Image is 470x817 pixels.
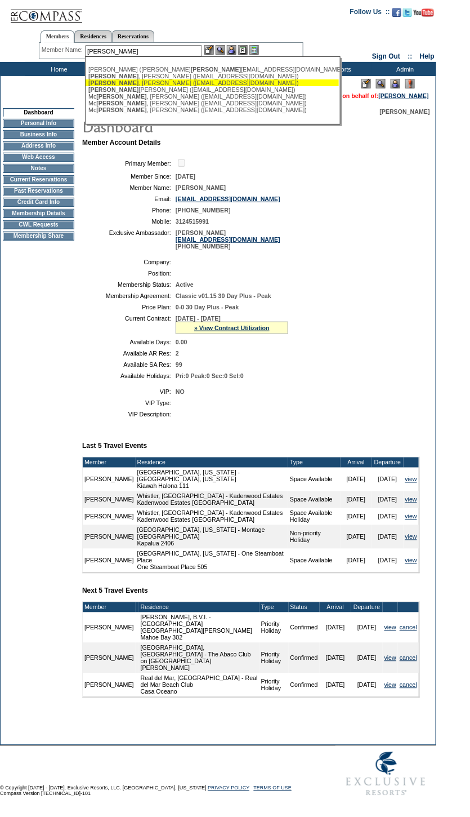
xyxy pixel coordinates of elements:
[254,785,292,791] a: TERMS OF USE
[405,496,417,503] a: view
[341,458,372,468] td: Arrival
[289,602,320,612] td: Status
[320,612,351,643] td: [DATE]
[139,673,259,697] td: Real del Mar, [GEOGRAPHIC_DATA] - Real del Mar Beach Club Casa Oceano
[87,304,171,310] td: Price Plan:
[139,612,259,643] td: [PERSON_NAME], B.V.I. - [GEOGRAPHIC_DATA] [GEOGRAPHIC_DATA][PERSON_NAME] Mahoe Bay 302
[83,458,136,468] td: Member
[191,66,241,73] span: [PERSON_NAME]
[176,207,231,214] span: [PHONE_NUMBER]
[83,508,136,525] td: [PERSON_NAME]
[83,525,136,549] td: [PERSON_NAME]
[87,218,171,225] td: Mobile:
[176,281,194,288] span: Active
[341,549,372,572] td: [DATE]
[403,11,412,18] a: Follow us on Twitter
[136,491,289,508] td: Whistler, [GEOGRAPHIC_DATA] - Kadenwood Estates Kadenwood Estates [GEOGRAPHIC_DATA]
[82,442,147,450] b: Last 5 Travel Events
[176,173,195,180] span: [DATE]
[420,52,435,60] a: Help
[176,315,221,322] span: [DATE] - [DATE]
[341,525,372,549] td: [DATE]
[82,587,148,595] b: Next 5 Travel Events
[88,79,336,86] div: , [PERSON_NAME] ([EMAIL_ADDRESS][DOMAIN_NAME])
[3,119,74,128] td: Personal Info
[405,557,417,564] a: view
[400,624,417,631] a: cancel
[136,468,289,491] td: [GEOGRAPHIC_DATA], [US_STATE] - [GEOGRAPHIC_DATA], [US_STATE] Kiawah Halona 111
[42,45,85,55] div: Member Name:
[371,62,436,76] td: Admin
[87,281,171,288] td: Membership Status:
[238,45,248,55] img: Reservations
[74,30,112,42] a: Residences
[288,458,341,468] td: Type
[194,325,270,331] a: » View Contract Utilization
[351,643,383,673] td: [DATE]
[372,468,404,491] td: [DATE]
[83,643,136,673] td: [PERSON_NAME]
[83,491,136,508] td: [PERSON_NAME]
[350,7,390,20] td: Follow Us ::
[3,232,74,241] td: Membership Share
[351,673,383,697] td: [DATE]
[259,602,289,612] td: Type
[216,45,225,55] img: View
[384,682,396,689] a: view
[288,525,341,549] td: Non-priority Holiday
[96,100,146,106] span: [PERSON_NAME]
[405,513,417,520] a: view
[88,66,336,73] div: [PERSON_NAME] ([PERSON_NAME] [EMAIL_ADDRESS][DOMAIN_NAME])
[176,350,179,357] span: 2
[136,458,289,468] td: Residence
[408,52,413,60] span: ::
[136,549,289,572] td: [GEOGRAPHIC_DATA], [US_STATE] - One Steamboat Place One Steamboat Place 505
[83,602,136,612] td: Member
[392,11,401,18] a: Become our fan on Facebook
[320,673,351,697] td: [DATE]
[82,139,161,146] b: Member Account Details
[96,93,146,100] span: [PERSON_NAME]
[88,73,138,79] span: [PERSON_NAME]
[176,388,185,395] span: NO
[176,292,271,299] span: Classic v01.15 30 Day Plus - Peak
[3,108,74,117] td: Dashboard
[405,79,415,88] img: Log Concern/Member Elevation
[351,602,383,612] td: Departure
[3,175,74,184] td: Current Reservations
[176,196,280,202] a: [EMAIL_ADDRESS][DOMAIN_NAME]
[372,458,404,468] td: Departure
[372,491,404,508] td: [DATE]
[176,339,187,345] span: 0.00
[83,673,136,697] td: [PERSON_NAME]
[139,602,259,612] td: Residence
[176,304,239,310] span: 0-0 30 Day Plus - Peak
[288,549,341,572] td: Space Available
[87,361,171,368] td: Available SA Res:
[87,372,171,379] td: Available Holidays:
[204,45,214,55] img: b_edit.gif
[25,62,90,76] td: Home
[176,372,244,379] span: Pri:0 Peak:0 Sec:0 Sel:0
[88,73,336,79] div: , [PERSON_NAME] ([EMAIL_ADDRESS][DOMAIN_NAME])
[139,643,259,673] td: [GEOGRAPHIC_DATA], [GEOGRAPHIC_DATA] - The Abaco Club on [GEOGRAPHIC_DATA] [PERSON_NAME]
[83,612,136,643] td: [PERSON_NAME]
[41,30,75,43] a: Members
[227,45,236,55] img: Impersonate
[372,525,404,549] td: [DATE]
[400,655,417,661] a: cancel
[83,468,136,491] td: [PERSON_NAME]
[405,534,417,540] a: view
[87,411,171,418] td: VIP Description:
[341,468,372,491] td: [DATE]
[288,491,341,508] td: Space Available
[372,52,400,60] a: Sign Out
[87,350,171,357] td: Available AR Res:
[289,612,320,643] td: Confirmed
[320,602,351,612] td: Arrival
[208,785,249,791] a: PRIVACY POLICY
[87,259,171,265] td: Company:
[3,153,74,162] td: Web Access
[87,292,171,299] td: Membership Agreement:
[88,86,138,93] span: [PERSON_NAME]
